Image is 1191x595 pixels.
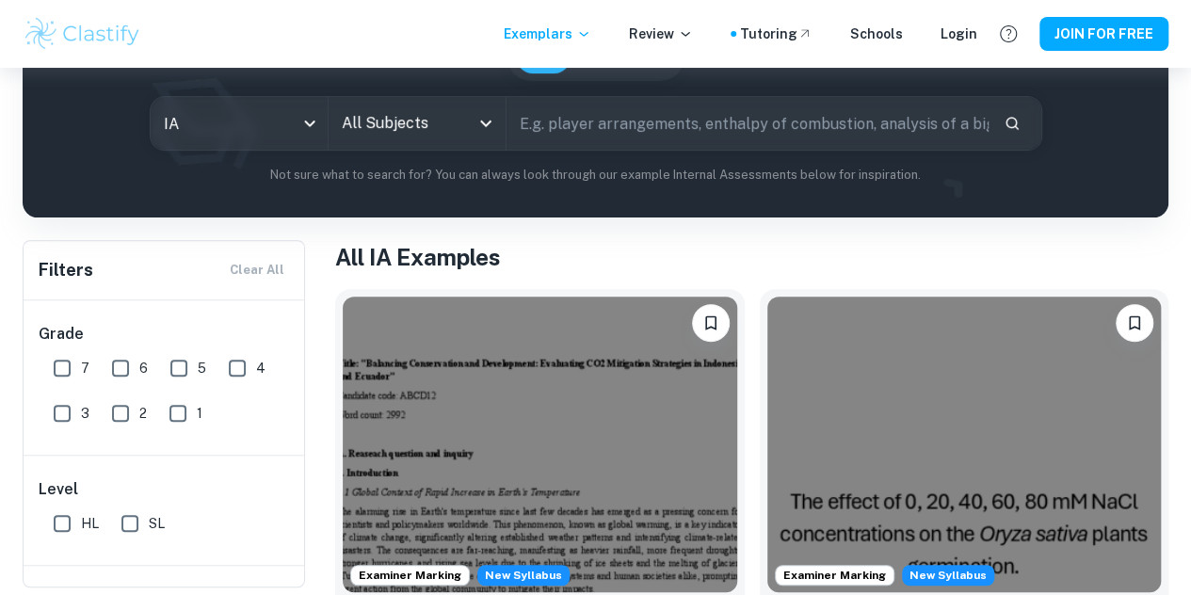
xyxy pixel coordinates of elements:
[629,24,693,44] p: Review
[149,513,165,534] span: SL
[992,18,1024,50] button: Help and Feedback
[902,565,994,586] div: Starting from the May 2026 session, the ESS IA requirements have changed. We created this exempla...
[996,107,1028,139] button: Search
[139,403,147,424] span: 2
[351,567,469,584] span: Examiner Marking
[39,257,93,283] h6: Filters
[343,297,737,592] img: ESS IA example thumbnail: To what extent do CO2 emissions contribu
[197,403,202,424] span: 1
[776,567,893,584] span: Examiner Marking
[335,240,1168,274] h1: All IA Examples
[740,24,813,44] a: Tutoring
[81,358,89,378] span: 7
[139,358,148,378] span: 6
[767,297,1162,592] img: ESS IA example thumbnail: To what extent do diPerent NaCl concentr
[1116,304,1153,342] button: Please log in to bookmark exemplars
[198,358,206,378] span: 5
[1039,17,1168,51] button: JOIN FOR FREE
[477,565,570,586] div: Starting from the May 2026 session, the ESS IA requirements have changed. We created this exempla...
[151,97,328,150] div: IA
[81,513,99,534] span: HL
[38,166,1153,185] p: Not sure what to search for? You can always look through our example Internal Assessments below f...
[256,358,266,378] span: 4
[941,24,977,44] a: Login
[504,24,591,44] p: Exemplars
[473,110,499,137] button: Open
[477,565,570,586] span: New Syllabus
[902,565,994,586] span: New Syllabus
[23,15,142,53] img: Clastify logo
[850,24,903,44] a: Schools
[39,323,291,346] h6: Grade
[81,403,89,424] span: 3
[507,97,989,150] input: E.g. player arrangements, enthalpy of combustion, analysis of a big city...
[39,478,291,501] h6: Level
[692,304,730,342] button: Please log in to bookmark exemplars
